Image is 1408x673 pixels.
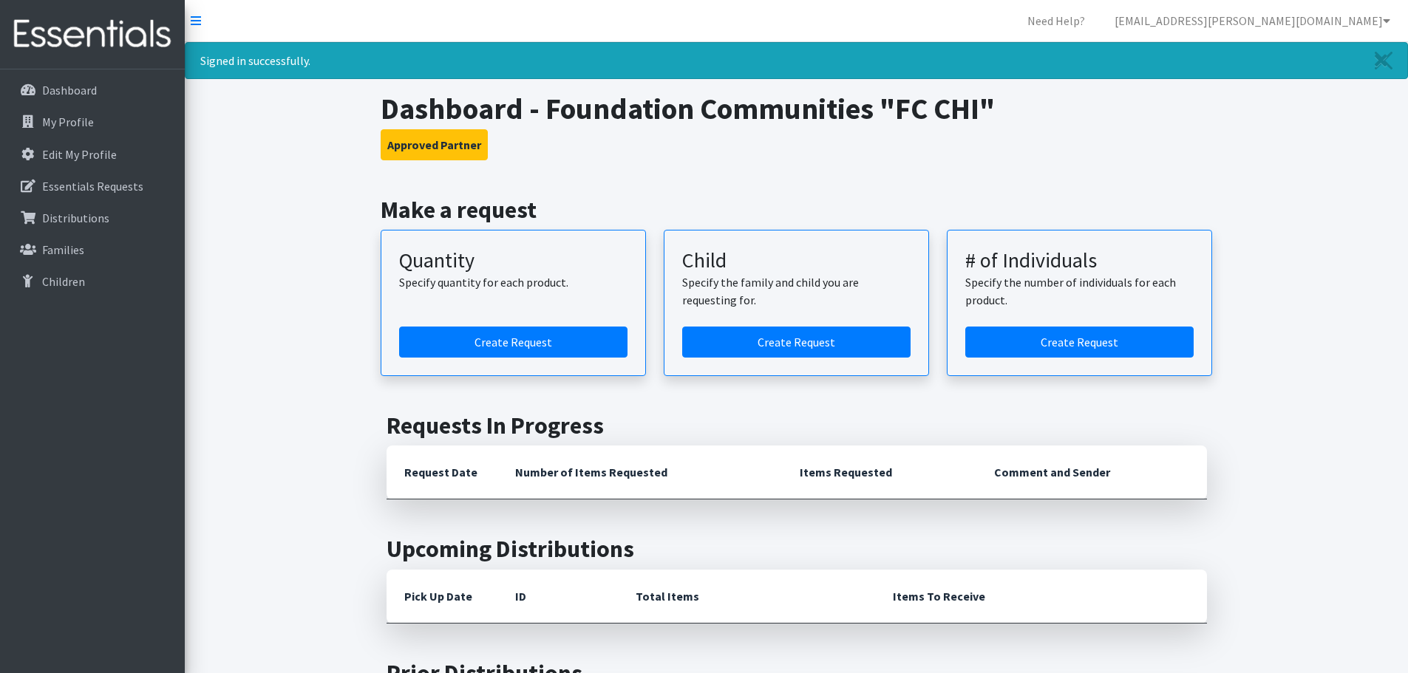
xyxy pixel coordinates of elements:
[381,129,488,160] button: Approved Partner
[682,273,911,309] p: Specify the family and child you are requesting for.
[42,83,97,98] p: Dashboard
[387,570,497,624] th: Pick Up Date
[42,242,84,257] p: Families
[6,203,179,233] a: Distributions
[782,445,976,499] th: Items Requested
[6,107,179,137] a: My Profile
[42,211,109,225] p: Distributions
[42,179,143,194] p: Essentials Requests
[497,445,783,499] th: Number of Items Requested
[387,535,1207,563] h2: Upcoming Distributions
[6,10,179,59] img: HumanEssentials
[6,75,179,105] a: Dashboard
[399,327,628,358] a: Create a request by quantity
[42,147,117,162] p: Edit My Profile
[6,171,179,201] a: Essentials Requests
[965,273,1194,309] p: Specify the number of individuals for each product.
[965,327,1194,358] a: Create a request by number of individuals
[682,248,911,273] h3: Child
[185,42,1408,79] div: Signed in successfully.
[381,91,1212,126] h1: Dashboard - Foundation Communities "FC CHI"
[6,267,179,296] a: Children
[399,248,628,273] h3: Quantity
[399,273,628,291] p: Specify quantity for each product.
[42,274,85,289] p: Children
[497,570,618,624] th: ID
[1360,43,1407,78] a: Close
[6,140,179,169] a: Edit My Profile
[976,445,1206,499] th: Comment and Sender
[682,327,911,358] a: Create a request for a child or family
[875,570,1207,624] th: Items To Receive
[965,248,1194,273] h3: # of Individuals
[381,196,1212,224] h2: Make a request
[6,235,179,264] a: Families
[618,570,875,624] th: Total Items
[387,445,497,499] th: Request Date
[1103,6,1402,35] a: [EMAIL_ADDRESS][PERSON_NAME][DOMAIN_NAME]
[1016,6,1097,35] a: Need Help?
[387,411,1207,440] h2: Requests In Progress
[42,115,94,129] p: My Profile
